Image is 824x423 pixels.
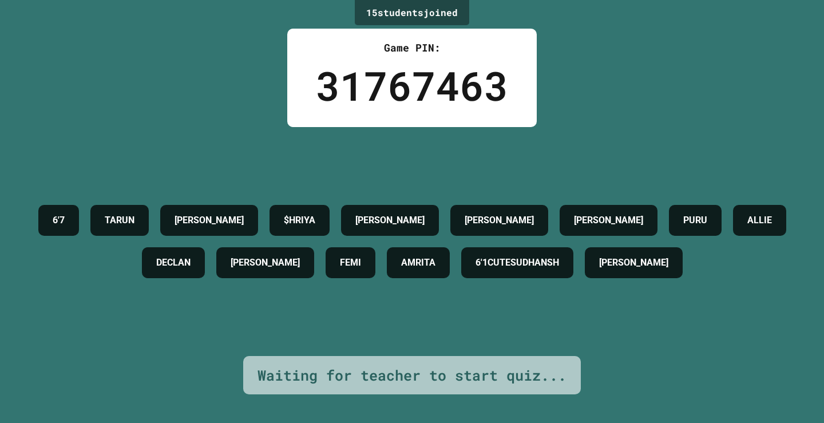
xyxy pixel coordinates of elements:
[599,256,668,270] h4: [PERSON_NAME]
[284,214,315,227] h4: $HRIYA
[175,214,244,227] h4: [PERSON_NAME]
[747,214,772,227] h4: ALLIE
[316,56,508,116] div: 31767463
[105,214,134,227] h4: TARUN
[231,256,300,270] h4: [PERSON_NAME]
[574,214,643,227] h4: [PERSON_NAME]
[401,256,435,270] h4: AMRITA
[340,256,361,270] h4: FEMI
[316,40,508,56] div: Game PIN:
[476,256,559,270] h4: 6'1CUTESUDHANSH
[683,214,707,227] h4: PURU
[257,365,566,386] div: Waiting for teacher to start quiz...
[355,214,425,227] h4: [PERSON_NAME]
[156,256,191,270] h4: DECLAN
[465,214,534,227] h4: [PERSON_NAME]
[53,214,65,227] h4: 6'7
